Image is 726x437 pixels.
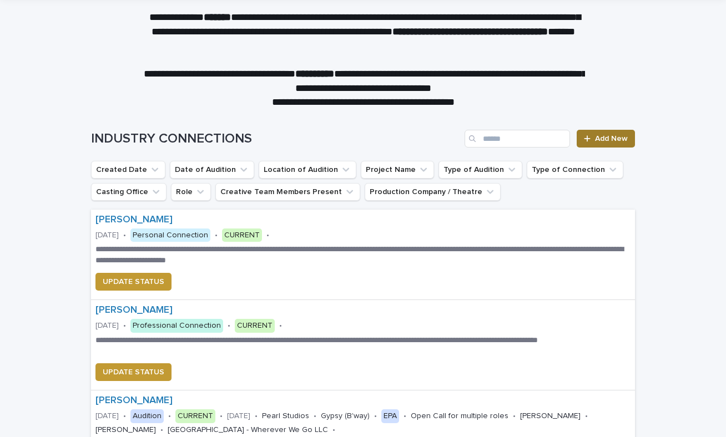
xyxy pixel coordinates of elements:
[577,130,635,148] a: Add New
[361,161,434,179] button: Project Name
[438,161,522,179] button: Type of Audition
[123,321,126,331] p: •
[130,319,223,333] div: Professional Connection
[168,411,171,421] p: •
[381,409,399,423] div: EPA
[130,228,210,242] div: Personal Connection
[123,411,126,421] p: •
[262,411,309,421] p: Pearl Studios
[259,161,356,179] button: Location of Audition
[365,183,501,201] button: Production Company / Theatre
[215,183,360,201] button: Creative Team Members Present
[168,425,328,435] p: [GEOGRAPHIC_DATA] - Wherever We Go LLC
[235,319,275,333] div: CURRENT
[95,395,173,407] a: [PERSON_NAME]
[585,411,588,421] p: •
[228,321,230,331] p: •
[321,411,370,421] p: Gypsy (B'way)
[220,411,223,421] p: •
[527,161,623,179] button: Type of Connection
[103,367,164,378] span: UPDATE STATUS
[465,130,570,148] input: Search
[91,161,165,179] button: Created Date
[374,411,377,421] p: •
[160,425,163,435] p: •
[520,411,581,421] p: [PERSON_NAME]
[411,411,508,421] p: Open Call for multiple roles
[123,231,126,240] p: •
[255,411,258,421] p: •
[95,231,119,240] p: [DATE]
[279,321,282,331] p: •
[332,425,335,435] p: •
[95,363,172,381] button: UPDATE STATUS
[130,409,164,423] div: Audition
[95,304,173,317] a: [PERSON_NAME]
[95,273,172,291] button: UPDATE STATUS
[95,321,119,331] p: [DATE]
[91,183,167,201] button: Casting Office
[95,411,119,421] p: [DATE]
[95,425,156,435] p: [PERSON_NAME]
[91,131,460,147] h1: INDUSTRY CONNECTIONS
[170,161,254,179] button: Date of Audition
[95,214,173,226] a: [PERSON_NAME]
[103,276,164,287] span: UPDATE STATUS
[175,409,215,423] div: CURRENT
[513,411,516,421] p: •
[266,231,269,240] p: •
[171,183,211,201] button: Role
[222,228,262,242] div: CURRENT
[595,135,628,143] span: Add New
[314,411,316,421] p: •
[404,411,406,421] p: •
[215,231,218,240] p: •
[227,411,250,421] p: [DATE]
